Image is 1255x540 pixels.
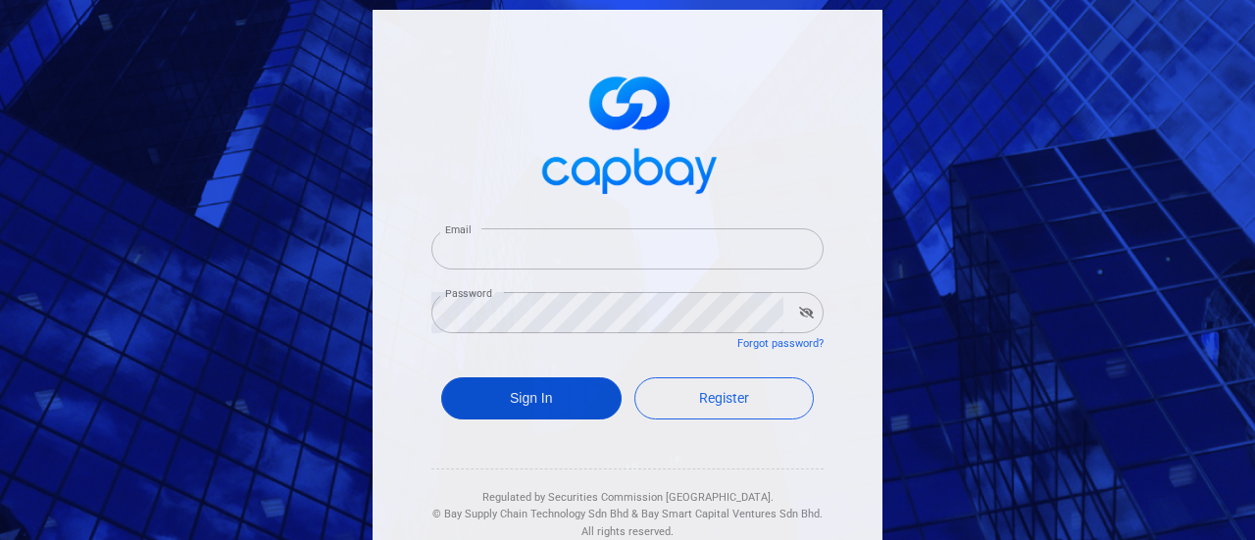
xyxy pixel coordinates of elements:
[445,222,471,237] label: Email
[634,377,815,419] a: Register
[445,286,492,301] label: Password
[737,337,824,350] a: Forgot password?
[441,377,622,419] button: Sign In
[699,390,749,406] span: Register
[641,508,823,520] span: Bay Smart Capital Ventures Sdn Bhd.
[432,508,628,520] span: © Bay Supply Chain Technology Sdn Bhd
[529,59,726,205] img: logo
